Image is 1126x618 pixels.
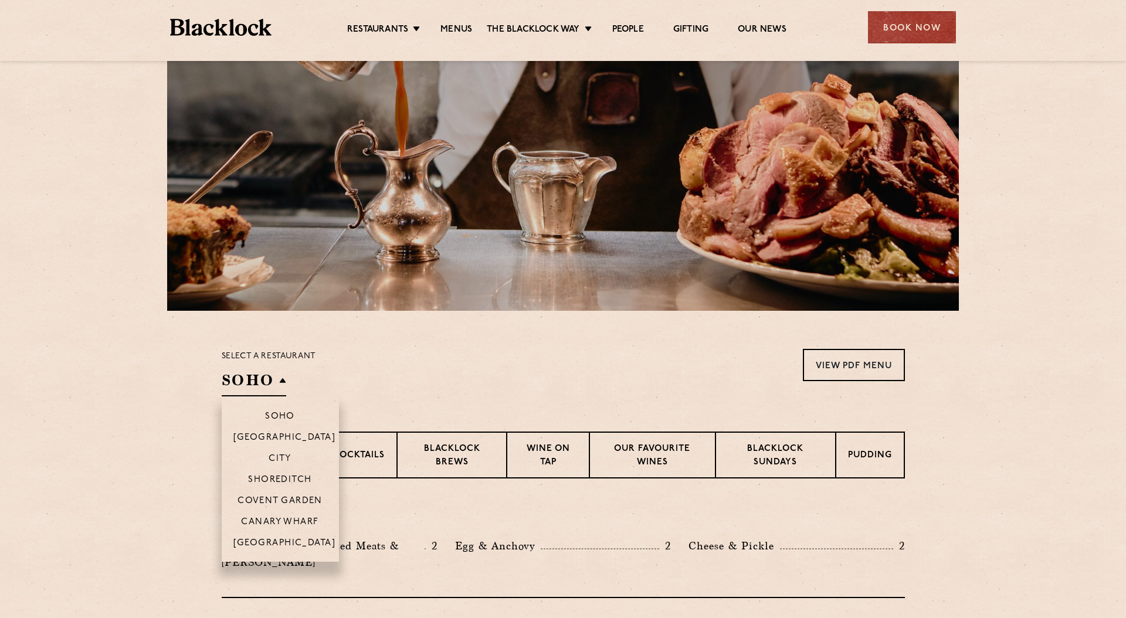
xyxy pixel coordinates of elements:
p: Soho [265,412,295,423]
h3: Pre Chop Bites [222,508,905,523]
p: Egg & Anchovy [455,538,541,554]
p: Shoreditch [248,475,312,487]
p: Blacklock Brews [409,443,495,470]
a: Menus [440,24,472,37]
p: Canary Wharf [241,517,318,529]
p: Pudding [848,449,892,464]
p: 2 [659,538,671,554]
p: Our favourite wines [602,443,703,470]
p: 2 [893,538,905,554]
p: City [269,454,291,466]
p: Wine on Tap [519,443,576,470]
a: The Blacklock Way [487,24,579,37]
p: Cheese & Pickle [689,538,780,554]
p: 2 [426,538,437,554]
a: View PDF Menu [803,349,905,381]
p: Blacklock Sundays [728,443,823,470]
img: BL_Textured_Logo-footer-cropped.svg [170,19,272,36]
p: Covent Garden [238,496,323,508]
a: Our News [738,24,786,37]
h2: SOHO [222,370,286,396]
a: People [612,24,644,37]
a: Restaurants [347,24,408,37]
div: Book Now [868,11,956,43]
p: [GEOGRAPHIC_DATA] [233,433,336,444]
a: Gifting [673,24,708,37]
p: [GEOGRAPHIC_DATA] [233,538,336,550]
p: Select a restaurant [222,349,316,364]
p: Cocktails [333,449,385,464]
